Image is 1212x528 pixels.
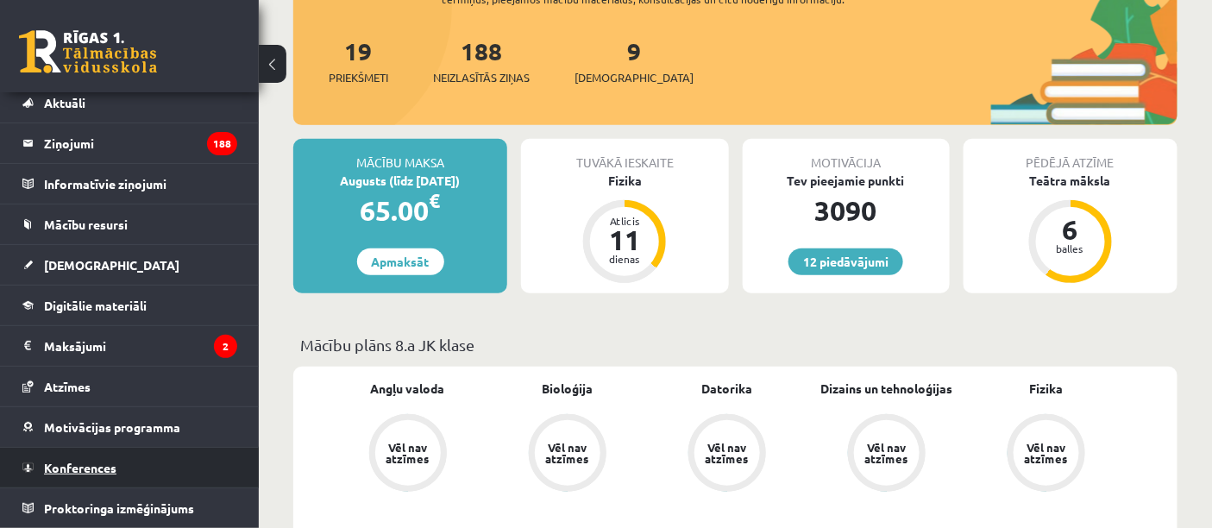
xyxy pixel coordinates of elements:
a: Vēl nav atzīmes [807,414,966,495]
div: 65.00 [293,190,507,231]
a: Atzīmes [22,367,237,406]
a: 19Priekšmeti [329,35,388,86]
div: Tev pieejamie punkti [743,172,950,190]
span: Neizlasītās ziņas [433,69,530,86]
a: Angļu valoda [371,380,445,398]
span: Aktuāli [44,95,85,110]
legend: Ziņojumi [44,123,237,163]
div: Vēl nav atzīmes [863,442,911,464]
a: Aktuāli [22,83,237,123]
a: Konferences [22,448,237,487]
a: 188Neizlasītās ziņas [433,35,530,86]
span: Priekšmeti [329,69,388,86]
legend: Informatīvie ziņojumi [44,164,237,204]
a: Maksājumi2 [22,326,237,366]
legend: Maksājumi [44,326,237,366]
p: Mācību plāns 8.a JK klase [300,333,1171,356]
a: Ziņojumi188 [22,123,237,163]
a: Informatīvie ziņojumi [22,164,237,204]
div: Motivācija [743,139,950,172]
i: 2 [214,335,237,358]
a: Fizika Atlicis 11 dienas [521,172,728,286]
div: 3090 [743,190,950,231]
span: Proktoringa izmēģinājums [44,500,194,516]
div: Vēl nav atzīmes [543,442,592,464]
a: Vēl nav atzīmes [647,414,807,495]
span: € [430,188,441,213]
a: Motivācijas programma [22,407,237,447]
a: Digitālie materiāli [22,286,237,325]
div: Vēl nav atzīmes [1022,442,1071,464]
a: 9[DEMOGRAPHIC_DATA] [575,35,694,86]
a: Apmaksāt [357,248,444,275]
div: balles [1045,243,1096,254]
a: Proktoringa izmēģinājums [22,488,237,528]
span: [DEMOGRAPHIC_DATA] [44,257,179,273]
span: Digitālie materiāli [44,298,147,313]
a: Vēl nav atzīmes [487,414,647,495]
span: [DEMOGRAPHIC_DATA] [575,69,694,86]
div: Vēl nav atzīmes [384,442,432,464]
a: 12 piedāvājumi [788,248,903,275]
a: Vēl nav atzīmes [966,414,1126,495]
a: Rīgas 1. Tālmācības vidusskola [19,30,157,73]
span: Konferences [44,460,116,475]
a: Dizains un tehnoloģijas [820,380,952,398]
div: 6 [1045,216,1096,243]
a: Bioloģija [542,380,593,398]
div: 11 [599,226,650,254]
div: Mācību maksa [293,139,507,172]
i: 188 [207,132,237,155]
span: Motivācijas programma [44,419,180,435]
a: Fizika [1029,380,1063,398]
a: Datorika [701,380,752,398]
span: Atzīmes [44,379,91,394]
div: Fizika [521,172,728,190]
div: Pēdējā atzīme [964,139,1177,172]
div: Teātra māksla [964,172,1177,190]
span: Mācību resursi [44,217,128,232]
div: Tuvākā ieskaite [521,139,728,172]
a: Vēl nav atzīmes [328,414,487,495]
a: Mācību resursi [22,204,237,244]
a: Teātra māksla 6 balles [964,172,1177,286]
div: Atlicis [599,216,650,226]
div: Vēl nav atzīmes [703,442,751,464]
div: Augusts (līdz [DATE]) [293,172,507,190]
div: dienas [599,254,650,264]
a: [DEMOGRAPHIC_DATA] [22,245,237,285]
